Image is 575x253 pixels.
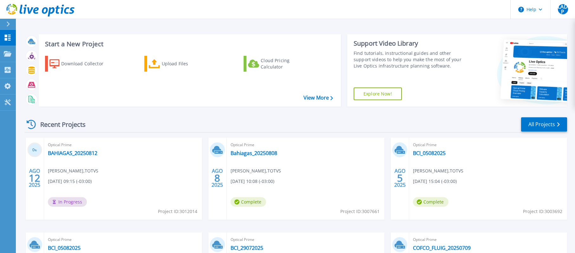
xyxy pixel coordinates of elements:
[397,175,403,181] span: 5
[340,208,380,215] span: Project ID: 3007661
[48,245,81,251] a: BCI_05082025
[231,245,263,251] a: BCI_29072025
[354,88,402,100] a: Explore Now!
[231,236,381,243] span: Optical Prime
[45,56,116,72] a: Download Collector
[61,57,112,70] div: Download Collector
[244,56,314,72] a: Cloud Pricing Calculator
[214,175,220,181] span: 8
[261,57,311,70] div: Cloud Pricing Calculator
[24,117,94,132] div: Recent Projects
[231,150,277,156] a: Bahiagas_20250808
[413,197,448,207] span: Complete
[394,166,406,190] div: AGO 2025
[304,95,333,101] a: View More
[29,175,40,181] span: 12
[413,236,563,243] span: Optical Prime
[48,178,92,185] span: [DATE] 09:15 (-03:00)
[413,150,446,156] a: BCI_05082025
[48,197,87,207] span: In Progress
[354,50,465,69] div: Find tutorials, instructional guides and other support videos to help you make the most of your L...
[158,208,197,215] span: Project ID: 3012014
[521,117,567,132] a: All Projects
[231,178,274,185] span: [DATE] 10:08 (-03:00)
[29,166,41,190] div: AGO 2025
[413,245,471,251] a: COFCO_FLUIG_20250709
[523,208,562,215] span: Project ID: 3003692
[48,141,198,148] span: Optical Prime
[211,166,223,190] div: AGO 2025
[162,57,212,70] div: Upload Files
[231,167,281,174] span: [PERSON_NAME] , TOTVS
[413,178,457,185] span: [DATE] 15:04 (-03:00)
[48,167,98,174] span: [PERSON_NAME] , TOTVS
[558,4,568,14] span: LADP
[35,148,37,152] span: %
[413,167,463,174] span: [PERSON_NAME] , TOTVS
[144,56,215,72] a: Upload Files
[413,141,563,148] span: Optical Prime
[48,150,97,156] a: BAHIAGAS_20250812
[45,41,333,48] h3: Start a New Project
[48,236,198,243] span: Optical Prime
[27,146,42,154] h3: 0
[231,141,381,148] span: Optical Prime
[231,197,266,207] span: Complete
[354,39,465,48] div: Support Video Library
